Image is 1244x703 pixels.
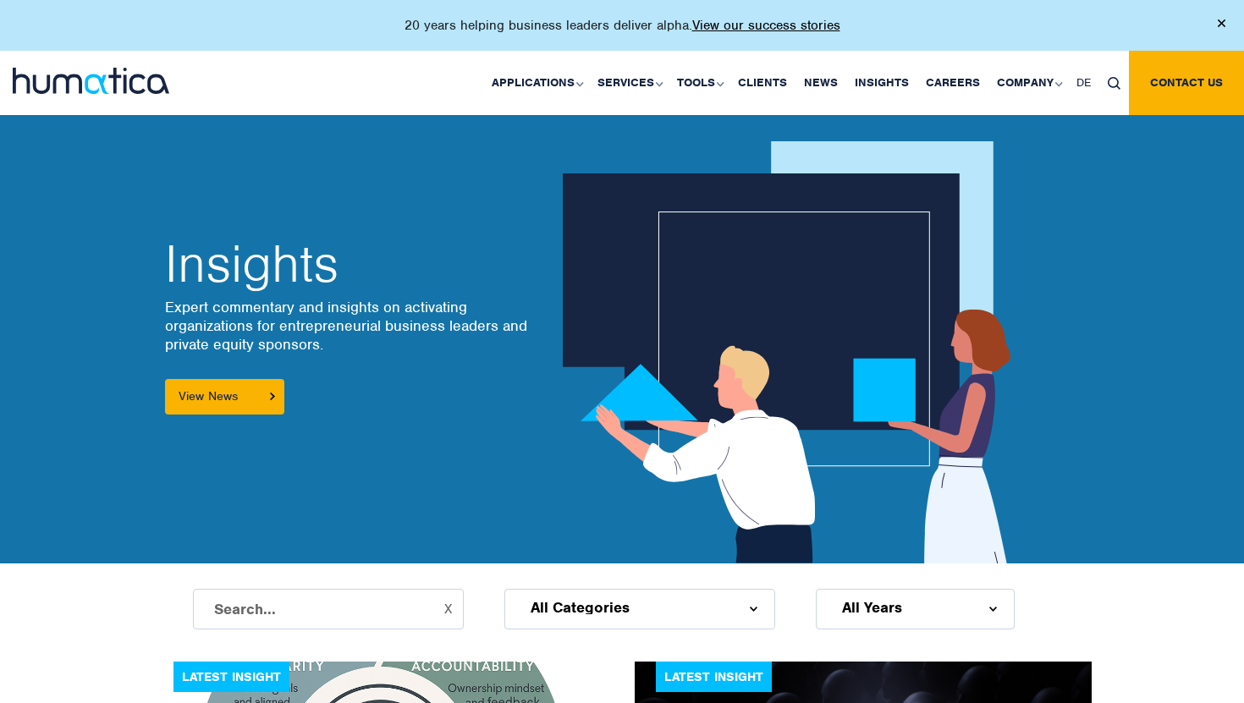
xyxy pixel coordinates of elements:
img: logo [13,68,169,94]
a: View our success stories [692,17,840,34]
a: DE [1068,51,1099,115]
img: search_icon [1108,77,1120,90]
a: Company [988,51,1068,115]
img: about_banner1 [563,141,1029,563]
a: Contact us [1129,51,1244,115]
span: All Categories [531,601,630,614]
a: Applications [483,51,589,115]
div: Latest Insight [173,662,289,692]
h2: Insights [165,239,529,289]
span: DE [1076,75,1091,90]
p: 20 years helping business leaders deliver alpha. [405,17,840,34]
a: View News [165,379,284,415]
img: d_arroww [989,607,997,612]
img: arrowicon [270,393,275,400]
button: X [444,602,452,616]
span: All Years [842,601,902,614]
p: Expert commentary and insights on activating organizations for entrepreneurial business leaders a... [165,298,529,354]
a: Careers [917,51,988,115]
a: Services [589,51,669,115]
a: Clients [729,51,795,115]
a: News [795,51,846,115]
div: Latest Insight [656,662,772,692]
a: Insights [846,51,917,115]
a: Tools [669,51,729,115]
input: Search... [193,589,464,629]
img: d_arroww [750,607,757,612]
